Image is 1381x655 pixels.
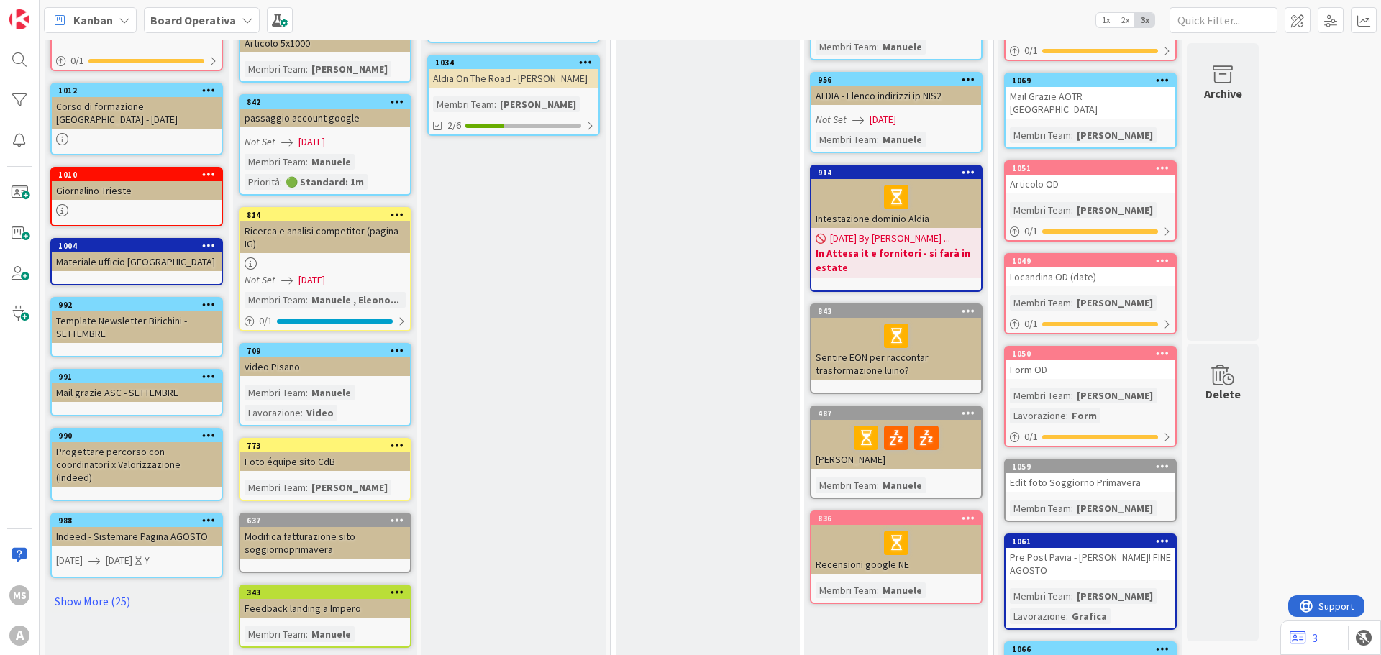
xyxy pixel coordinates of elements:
[811,407,981,420] div: 487
[1010,127,1071,143] div: Membri Team
[1071,388,1073,403] span: :
[245,154,306,170] div: Membri Team
[52,168,222,181] div: 1010
[1024,224,1038,239] span: 0 / 1
[811,407,981,469] div: 487[PERSON_NAME]
[1004,253,1177,334] a: 1049Locandina OD (date)Membri Team:[PERSON_NAME]0/1
[811,305,981,380] div: 843Sentire EON per raccontar trasformazione luino?
[1071,295,1073,311] span: :
[70,53,84,68] span: 0 / 1
[811,179,981,228] div: Intestazione dominio Aldia
[50,590,223,613] a: Show More (25)
[50,167,223,226] a: 1010Giornalino Trieste
[280,174,282,190] span: :
[429,69,598,88] div: Aldia On The Road - [PERSON_NAME]
[239,207,411,331] a: 814Ricerca e analisi competitor (pagina IG)Not Set[DATE]Membri Team:Manuele , Eleono...0/1
[247,346,410,356] div: 709
[52,239,222,252] div: 1004
[811,86,981,105] div: ALDIA - Elenco indirizzi ip NIS2
[1116,13,1135,27] span: 2x
[52,84,222,97] div: 1012
[1024,43,1038,58] span: 0 / 1
[50,369,223,416] a: 991Mail grazie ASC - SETTEMBRE
[52,370,222,402] div: 991Mail grazie ASC - SETTEMBRE
[433,96,494,112] div: Membri Team
[1204,85,1242,102] div: Archive
[240,312,410,330] div: 0/1
[308,61,391,77] div: [PERSON_NAME]
[1024,429,1038,444] span: 0 / 1
[73,12,113,29] span: Kanban
[1004,533,1177,630] a: 1061Pre Post Pavia - [PERSON_NAME]! FINE AGOSTOMembri Team:[PERSON_NAME]Lavorazione:Grafica
[239,19,411,83] a: Articolo 5x1000Membri Team:[PERSON_NAME]
[1012,349,1175,359] div: 1050
[1068,608,1111,624] div: Grafica
[1006,315,1175,333] div: 0/1
[496,96,580,112] div: [PERSON_NAME]
[308,626,355,642] div: Manuele
[58,516,222,526] div: 988
[879,582,926,598] div: Manuele
[298,272,325,288] span: [DATE]
[52,429,222,442] div: 990
[816,113,847,126] i: Not Set
[877,477,879,493] span: :
[1010,408,1066,423] div: Lavorazione
[150,13,236,27] b: Board Operativa
[240,514,410,527] div: 637
[9,626,29,646] div: A
[1068,408,1100,423] div: Form
[240,109,410,127] div: passaggio account google
[106,553,132,568] span: [DATE]
[810,303,983,394] a: 843Sentire EON per raccontar trasformazione luino?
[298,134,325,150] span: [DATE]
[56,553,83,568] span: [DATE]
[1006,347,1175,379] div: 1050Form OD
[240,439,410,471] div: 773Foto équipe sito CdB
[306,292,308,308] span: :
[816,132,877,147] div: Membri Team
[308,385,355,400] div: Manuele
[9,585,29,605] div: MS
[1071,500,1073,516] span: :
[877,132,879,147] span: :
[247,210,410,220] div: 814
[52,383,222,402] div: Mail grazie ASC - SETTEMBRE
[52,168,222,200] div: 1010Giornalino Trieste
[240,209,410,253] div: 814Ricerca e analisi competitor (pagina IG)
[877,39,879,55] span: :
[239,343,411,426] a: 709video PisanoMembri Team:ManueleLavorazione:Video
[1012,462,1175,472] div: 1059
[818,75,981,85] div: 956
[811,420,981,469] div: [PERSON_NAME]
[879,132,926,147] div: Manuele
[145,553,150,568] div: Y
[816,246,977,275] b: In Attesa it e fornitori - si farà in estate
[1073,500,1157,516] div: [PERSON_NAME]
[50,297,223,357] a: 992Template Newsletter Birichini - SETTEMBRE
[811,525,981,574] div: Recensioni google NE
[240,344,410,376] div: 709video Pisano
[52,298,222,343] div: 992Template Newsletter Birichini - SETTEMBRE
[879,39,926,55] div: Manuele
[52,370,222,383] div: 991
[830,231,950,246] span: [DATE] By [PERSON_NAME] ...
[240,599,410,618] div: Feedback landing a Impero
[240,586,410,618] div: 343Feedback landing a Impero
[58,300,222,310] div: 992
[245,135,275,148] i: Not Set
[1004,73,1177,149] a: 1069Mail Grazie AOTR [GEOGRAPHIC_DATA]Membri Team:[PERSON_NAME]
[52,84,222,129] div: 1012Corso di formazione [GEOGRAPHIC_DATA] - [DATE]
[1066,608,1068,624] span: :
[245,480,306,495] div: Membri Team
[811,305,981,318] div: 843
[1006,460,1175,492] div: 1059Edit foto Soggiorno Primavera
[1071,202,1073,218] span: :
[52,181,222,200] div: Giornalino Trieste
[870,112,896,127] span: [DATE]
[1096,13,1116,27] span: 1x
[50,428,223,501] a: 990Progettare percorso con coordinatori x Valorizzazione (Indeed)
[810,510,983,604] a: 836Recensioni google NEMembri Team:Manuele
[1010,500,1071,516] div: Membri Team
[1010,388,1071,403] div: Membri Team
